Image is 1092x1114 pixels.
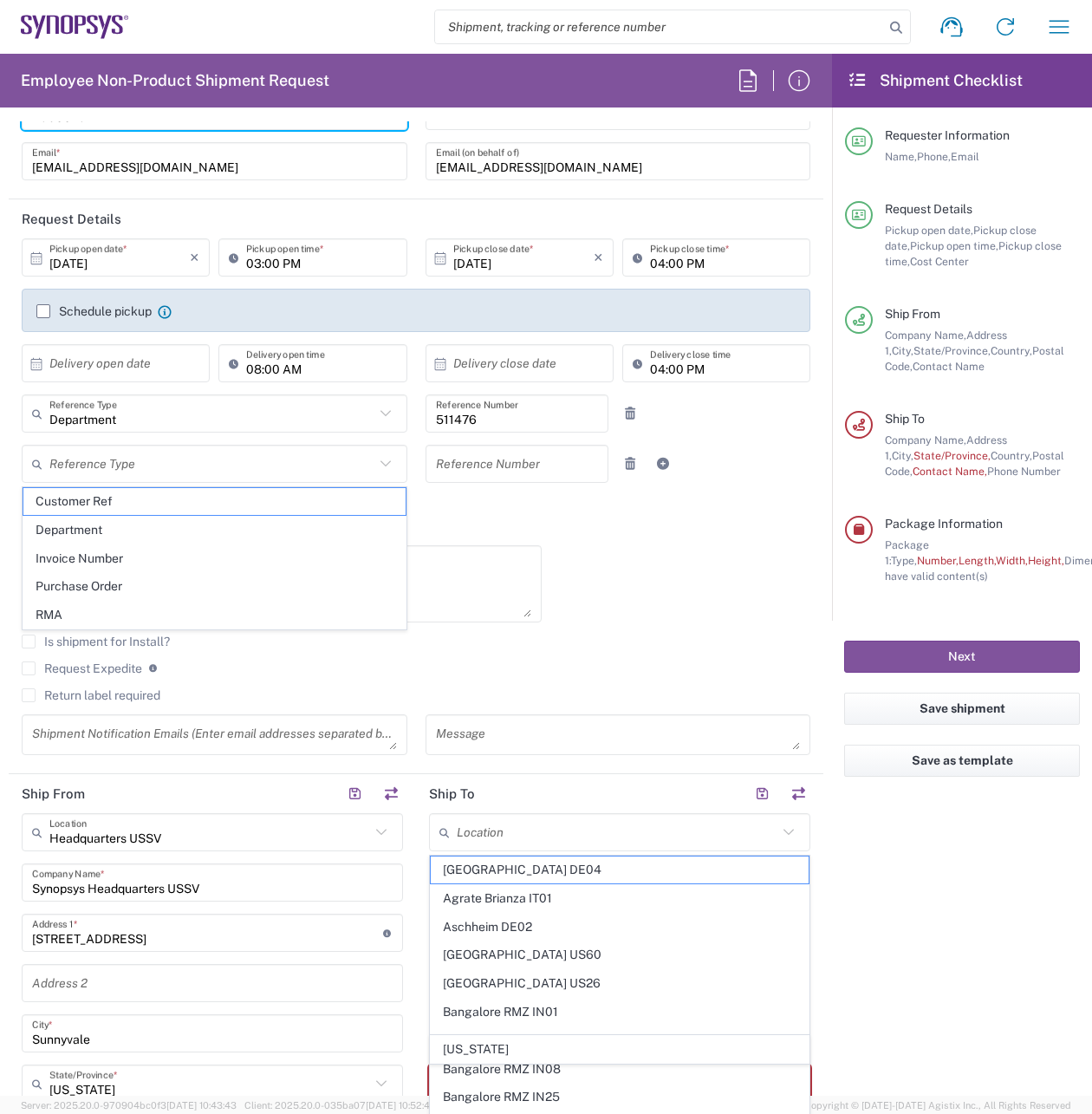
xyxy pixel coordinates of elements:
[885,224,973,237] span: Pickup open date,
[431,999,809,1026] span: Bangalore RMZ IN01
[917,150,951,163] span: Phone,
[885,329,966,342] span: Company Name,
[885,517,1003,531] span: Package Information
[910,255,969,268] span: Cost Center
[959,554,996,567] span: Length,
[36,304,152,318] label: Schedule pickup
[848,70,1023,91] h2: Shipment Checklist
[23,573,406,600] span: Purchase Order
[431,970,809,997] span: [GEOGRAPHIC_DATA] US26
[22,211,121,228] h2: Request Details
[885,412,925,426] span: Ship To
[190,244,199,271] i: ×
[651,452,675,476] a: Add Reference
[885,150,917,163] span: Name,
[885,307,940,321] span: Ship From
[996,554,1028,567] span: Width,
[1028,554,1064,567] span: Height,
[21,70,329,91] h2: Employee Non-Product Shipment Request
[913,360,985,373] span: Contact Name
[23,488,406,515] span: Customer Ref
[21,1100,237,1111] span: Server: 2025.20.0-970904bc0f3
[987,465,1061,478] span: Phone Number
[23,602,406,629] span: RMA
[244,1100,436,1111] span: Client: 2025.20.0-035ba07
[431,1027,809,1054] span: Bangalore RMZ IN02
[22,635,170,648] label: Is shipment for Install?
[892,449,913,462] span: City,
[891,554,917,567] span: Type,
[951,150,979,163] span: Email
[618,452,642,476] a: Remove Reference
[991,344,1032,357] span: Country,
[885,538,929,567] span: Package 1:
[913,465,987,478] span: Contact Name,
[431,857,809,883] span: [GEOGRAPHIC_DATA] DE04
[910,239,998,252] span: Pickup open time,
[23,517,406,544] span: Department
[804,1098,1071,1113] span: Copyright © [DATE]-[DATE] Agistix Inc., All Rights Reserved
[991,449,1032,462] span: Country,
[885,202,972,216] span: Request Details
[429,785,475,803] h2: Ship To
[892,344,913,357] span: City,
[844,641,1080,673] button: Next
[431,1036,809,1063] span: [US_STATE]
[844,693,1080,725] button: Save shipment
[22,688,160,702] label: Return label required
[885,128,1010,142] span: Requester Information
[435,10,884,43] input: Shipment, tracking or reference number
[431,941,809,968] span: [GEOGRAPHIC_DATA] US60
[885,433,966,446] span: Company Name,
[913,449,991,462] span: State/Province,
[618,401,642,426] a: Remove Reference
[844,745,1080,777] button: Save as template
[594,244,603,271] i: ×
[917,554,959,567] span: Number,
[22,661,142,675] label: Request Expedite
[22,785,85,803] h2: Ship From
[431,1056,809,1083] span: Bangalore RMZ IN08
[431,885,809,912] span: Agrate Brianza IT01
[431,1084,809,1111] span: Bangalore RMZ IN25
[913,344,991,357] span: State/Province,
[23,545,406,572] span: Invoice Number
[166,1100,237,1111] span: [DATE] 10:43:43
[431,914,809,941] span: Aschheim DE02
[366,1100,436,1111] span: [DATE] 10:52:44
